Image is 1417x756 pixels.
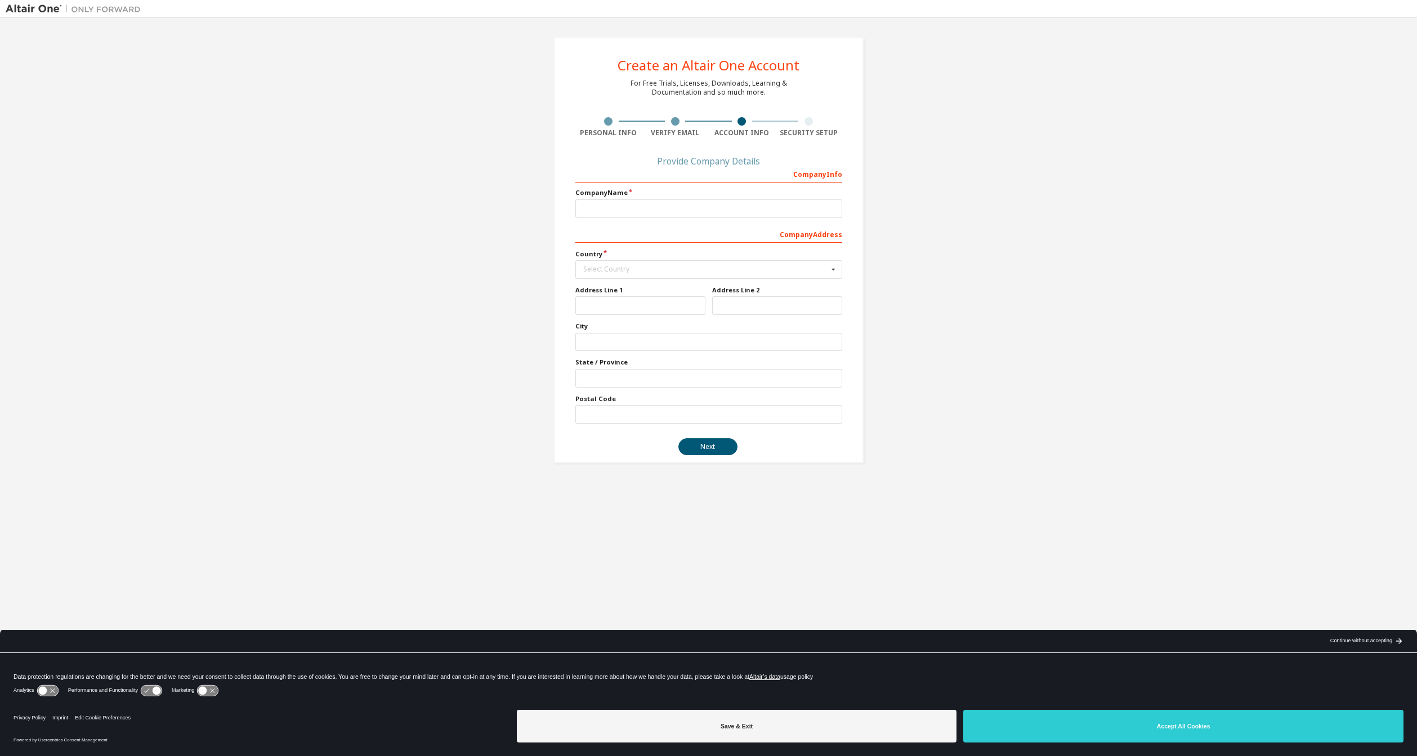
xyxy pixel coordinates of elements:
[575,164,842,183] div: Company Info
[575,158,842,164] div: Provide Company Details
[618,59,799,72] div: Create an Altair One Account
[575,250,842,259] label: Country
[575,286,705,295] label: Address Line 1
[709,128,776,137] div: Account Info
[575,394,842,403] label: Postal Code
[775,128,842,137] div: Security Setup
[712,286,842,295] label: Address Line 2
[642,128,709,137] div: Verify Email
[575,358,842,367] label: State / Province
[575,322,842,331] label: City
[6,3,146,15] img: Altair One
[678,438,737,455] button: Next
[575,128,642,137] div: Personal Info
[575,188,842,197] label: Company Name
[583,266,828,273] div: Select Country
[575,225,842,243] div: Company Address
[631,79,787,97] div: For Free Trials, Licenses, Downloads, Learning & Documentation and so much more.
